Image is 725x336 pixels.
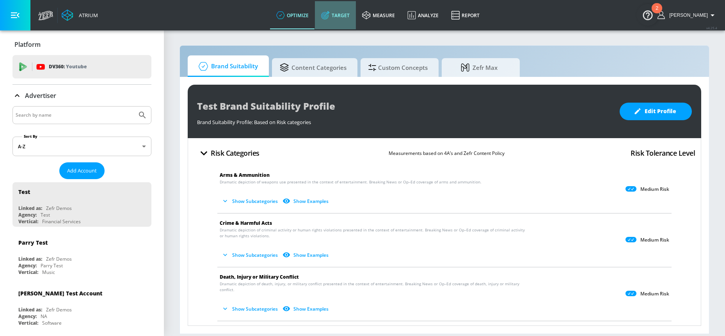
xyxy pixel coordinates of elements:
button: Show Subcategories [220,195,281,208]
span: Dramatic depiction of death, injury, or military conflict presented in the context of entertainme... [220,281,526,293]
a: Atrium [62,9,98,21]
div: Financial Services [42,218,81,225]
span: Dramatic depiction of weapons use presented in the context of entertainment. Breaking News or Op–... [220,179,482,185]
input: Search by name [16,110,134,120]
div: Linked as: [18,306,42,313]
div: Parry Test [18,239,48,246]
div: A-Z [12,137,151,156]
div: Agency: [18,262,37,269]
button: Edit Profile [620,103,692,120]
span: Add Account [67,166,97,175]
div: Vertical: [18,320,38,326]
p: Youtube [66,62,87,71]
div: Advertiser [12,85,151,107]
p: Medium Risk [640,291,669,297]
div: [PERSON_NAME] Test AccountLinked as:Zefr DemosAgency:NAVertical:Software [12,284,151,328]
span: Death, Injury or Military Conflict [220,274,299,280]
a: Report [445,1,486,29]
a: measure [356,1,401,29]
div: Linked as: [18,256,42,262]
div: Test [41,212,50,218]
span: Zefr Max [450,58,509,77]
p: Medium Risk [640,237,669,243]
span: Content Categories [280,58,347,77]
label: Sort By [22,134,39,139]
div: DV360: Youtube [12,55,151,78]
div: Agency: [18,212,37,218]
div: Parry TestLinked as:Zefr DemosAgency:Parry TestVertical:Music [12,233,151,277]
button: Show Examples [281,302,332,315]
div: Vertical: [18,269,38,276]
div: Atrium [76,12,98,19]
div: Platform [12,34,151,55]
button: Open Resource Center, 2 new notifications [637,4,659,26]
div: Test [18,188,30,196]
a: Analyze [401,1,445,29]
div: Linked as: [18,205,42,212]
span: Custom Concepts [368,58,428,77]
div: Agency: [18,313,37,320]
div: TestLinked as:Zefr DemosAgency:TestVertical:Financial Services [12,182,151,227]
div: Brand Suitability Profile: Based on Risk categories [197,115,612,126]
p: Medium Risk [640,186,669,192]
div: [PERSON_NAME] Test Account [18,290,102,297]
span: v 4.25.4 [706,26,717,30]
p: Platform [14,40,41,49]
button: [PERSON_NAME] [657,11,717,20]
div: 2 [656,8,658,18]
a: Target [315,1,356,29]
div: Zefr Demos [46,256,72,262]
span: Edit Profile [635,107,676,116]
button: Show Examples [281,249,332,261]
h4: Risk Tolerance Level [631,148,695,158]
a: optimize [270,1,315,29]
span: Crime & Harmful Acts [220,220,272,226]
button: Add Account [59,162,105,179]
button: Show Subcategories [220,249,281,261]
div: Parry Test [41,262,63,269]
div: Zefr Demos [46,306,72,313]
div: Vertical: [18,218,38,225]
span: Arms & Ammunition [220,172,270,178]
p: Advertiser [25,91,56,100]
div: Music [42,269,55,276]
p: Measurements based on 4A’s and Zefr Content Policy [389,149,505,157]
span: login as: amanda.cermak@zefr.com [666,12,708,18]
h4: Risk Categories [211,148,259,158]
button: Show Subcategories [220,302,281,315]
p: DV360: [49,62,87,71]
div: Zefr Demos [46,205,72,212]
button: Risk Categories [194,144,263,162]
span: Brand Suitability [195,57,258,76]
div: Software [42,320,62,326]
span: Dramatic depiction of criminal activity or human rights violations presented in the context of en... [220,227,526,239]
div: NA [41,313,47,320]
button: Show Examples [281,195,332,208]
